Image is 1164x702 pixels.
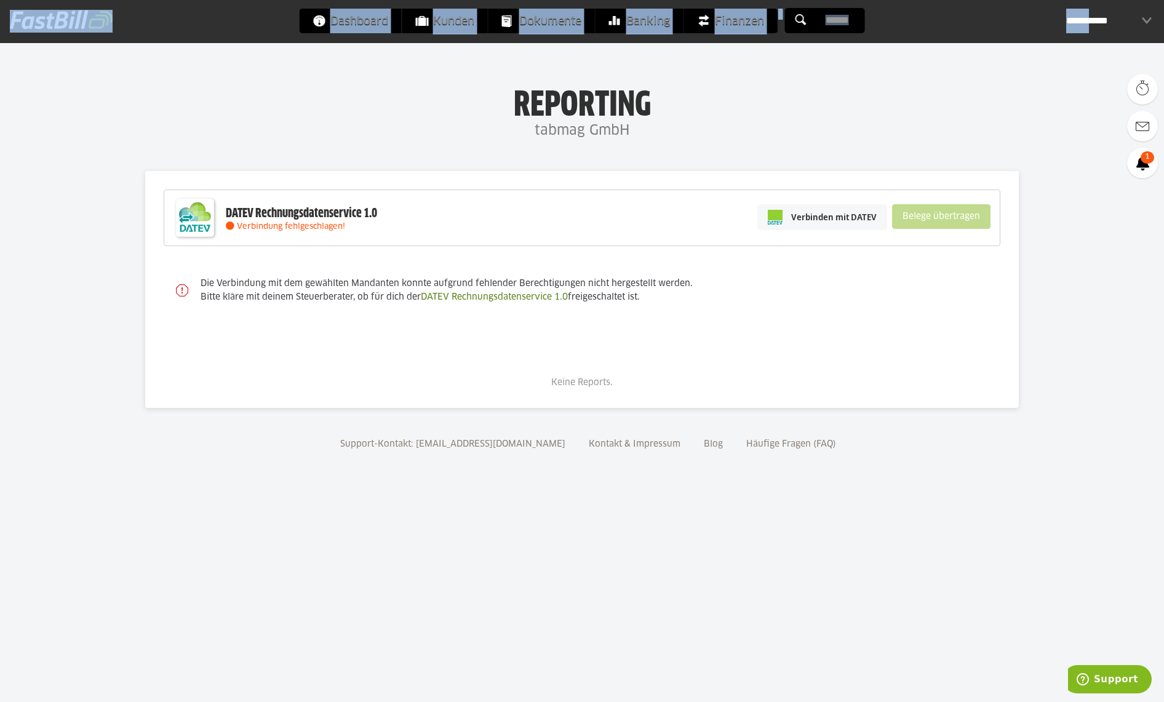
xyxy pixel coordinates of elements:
img: pi-datev-logo-farbig-24.svg [768,210,783,225]
span: Verbindung fehlgeschlagen! [237,223,345,231]
iframe: Öffnet ein Widget, in dem Sie weitere Informationen finden [1068,665,1152,696]
span: Dashboard [313,9,388,33]
img: DATEV-Datenservice Logo [170,193,220,242]
a: 1 [1127,148,1158,178]
a: Dokumente [488,9,595,33]
a: Blog [700,440,727,449]
span: 1 [1141,151,1154,164]
span: Keine Reports. [551,378,613,387]
span: Verbinden mit DATEV [791,211,877,223]
a: Support-Kontakt: [EMAIL_ADDRESS][DOMAIN_NAME] [336,440,570,449]
sl-button: Belege übertragen [892,204,991,229]
a: Finanzen [684,9,778,33]
a: Häufige Fragen (FAQ) [742,440,840,449]
a: Banking [596,9,684,33]
span: Banking [609,9,670,33]
a: Verbinden mit DATEV [757,204,887,230]
a: Kunden [402,9,488,33]
span: Dokumente [502,9,581,33]
a: Kontakt & Impressum [584,440,685,449]
span: Kunden [416,9,474,33]
span: Finanzen [698,9,764,33]
div: DATEV Rechnungsdatenservice 1.0 [226,205,377,221]
h1: Reporting [123,87,1041,119]
a: DATEV Rechnungsdatenservice 1.0 [421,293,568,301]
a: Dashboard [300,9,402,33]
img: fastbill_logo_white.png [10,10,113,30]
